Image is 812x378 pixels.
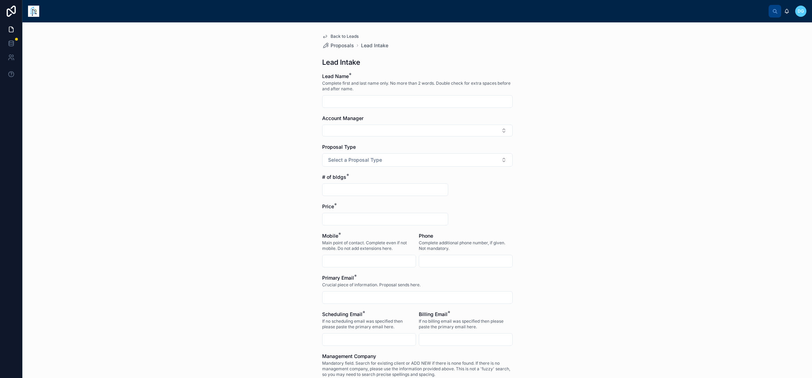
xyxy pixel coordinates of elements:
[322,34,359,39] a: Back to Leads
[322,144,356,150] span: Proposal Type
[419,233,433,239] span: Phone
[322,311,362,317] span: Scheduling Email
[322,233,338,239] span: Mobile
[322,125,513,136] button: Select Button
[419,311,447,317] span: Billing Email
[322,57,360,67] h1: Lead Intake
[331,34,359,39] span: Back to Leads
[419,318,513,330] span: If no billing email was specified then please paste the primary email here.
[322,353,376,359] span: Management Company
[322,275,354,281] span: Primary Email
[322,115,363,121] span: Account Manager
[419,240,513,251] span: Complete additional phone number, if given. Not mandatory.
[331,42,354,49] span: Proposals
[322,318,416,330] span: If no scheduling email was specified then please paste the primary email here.
[328,156,382,163] span: Select a Proposal Type
[798,8,804,14] span: DG
[322,360,513,377] span: Mandatory field. Search for existing client or ADD NEW if there is none found. If there is no man...
[28,6,39,17] img: App logo
[45,3,769,6] div: scrollable content
[322,203,334,209] span: Price
[322,42,354,49] a: Proposals
[322,240,416,251] span: Main point of contact. Complete even if not mobile. Do not add extensions here.
[322,73,349,79] span: Lead Name
[322,174,346,180] span: # of bldgs
[322,282,421,288] span: Crucial piece of information. Proposal sends here.
[361,42,388,49] a: Lead Intake
[322,153,513,167] button: Select Button
[322,80,513,92] span: Complete first and last name only. No more than 2 words. Double check for extra spaces before and...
